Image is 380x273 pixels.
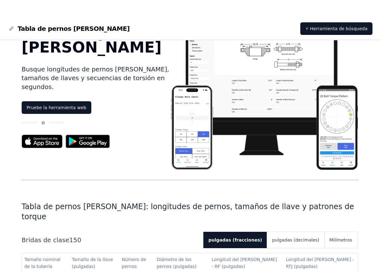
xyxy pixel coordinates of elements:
font: Tabla de pernos [PERSON_NAME]: longitudes de pernos, tamaños de llave y patrones de torque [22,202,354,221]
button: pulgadas (fracciones) [203,232,267,248]
font: Tamaño de la llave (pulgadas) [72,257,115,269]
th: Tamaño nominal de la tubería [22,253,69,272]
img: Consíguelo en Google Play [62,131,113,151]
a: ⚡ Herramienta de búsqueda [300,22,372,35]
font: Pruebe la herramienta web [27,105,86,110]
font: pulgadas (decimales) [272,237,319,242]
font: 150 [69,236,81,244]
th: Longitud del perno - RF (pulgadas) [209,253,283,272]
th: Longitud del perno - RTJ (pulgadas) [283,253,358,272]
font: Número de pernos [122,257,147,269]
font: ⚡ Herramienta de búsqueda [305,26,367,31]
font: Tabla de pernos [PERSON_NAME] [18,25,130,32]
img: Gráfico de logotipos de pernos de brida [8,25,15,32]
font: Diámetro de los pernos (pulgadas) [157,257,196,269]
font: Longitud del [PERSON_NAME] - RTJ (pulgadas) [286,257,356,269]
th: Número de pernos [119,253,154,272]
img: Captura de pantalla de la aplicación de gráfico de pernos de brida [170,25,358,170]
font: pulgadas (fracciones) [208,237,262,242]
font: o [42,120,45,125]
button: Milímetros [324,232,357,248]
font: Busque longitudes de pernos [PERSON_NAME], tamaños de llaves y secuencias de torsión en segundos. [22,65,169,91]
font: Tamaño nominal de la tubería [24,257,62,269]
th: Diámetro de los pernos (pulgadas) [154,253,209,272]
font: Longitud del [PERSON_NAME] - RF (pulgadas) [212,257,278,269]
a: Pruebe la herramienta web [22,101,91,114]
font: Milímetros [329,237,352,242]
font: Bridas de clase [22,236,69,244]
button: pulgadas (decimales) [267,232,324,248]
img: Insignia de la App Store para la aplicación Flange Bolt Chart [22,135,62,148]
th: Tamaño de la llave (pulgadas) [69,253,119,272]
a: Gráfico de logotipos de pernos de bridaTabla de pernos [PERSON_NAME] [8,24,130,33]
